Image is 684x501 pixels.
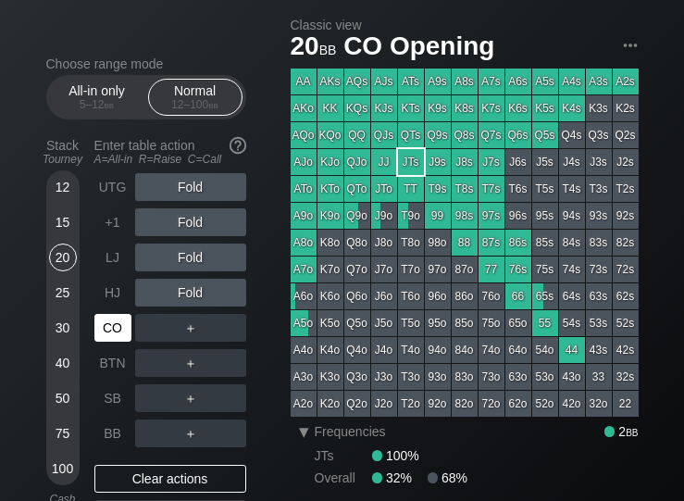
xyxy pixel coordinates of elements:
div: J5o [371,310,397,336]
div: 87s [479,230,504,256]
div: A7s [479,69,504,94]
div: A7o [291,257,317,282]
div: KK [317,95,343,121]
div: Q3o [344,364,370,390]
div: 32o [586,391,612,417]
div: 86o [452,283,478,309]
div: 84o [452,337,478,363]
div: AJo [291,149,317,175]
div: 76s [505,257,531,282]
div: J8o [371,230,397,256]
div: Q3s [586,122,612,148]
div: 97o [425,257,451,282]
div: 32s [613,364,639,390]
div: KTs [398,95,424,121]
div: A2s [613,69,639,94]
div: 54o [532,337,558,363]
div: 50 [49,384,77,412]
div: 68% [428,470,467,485]
div: T4s [559,176,585,202]
span: 20 [288,32,340,63]
div: JTo [371,176,397,202]
div: 86s [505,230,531,256]
div: K2o [317,391,343,417]
div: QQ [344,122,370,148]
div: QTs [398,122,424,148]
div: Fold [135,244,246,271]
div: J2s [613,149,639,175]
div: LJ [94,244,131,271]
div: 74o [479,337,504,363]
div: 53o [532,364,558,390]
div: T6o [398,283,424,309]
div: Q2o [344,391,370,417]
div: K4s [559,95,585,121]
div: Q5o [344,310,370,336]
div: 72o [479,391,504,417]
div: J7s [479,149,504,175]
div: A5o [291,310,317,336]
div: A4s [559,69,585,94]
div: ＋ [135,349,246,377]
div: 93s [586,203,612,229]
div: J8s [452,149,478,175]
div: Q9s [425,122,451,148]
div: 12 [49,173,77,201]
div: A=All-in R=Raise C=Call [94,153,246,166]
div: Q5s [532,122,558,148]
div: Q8o [344,230,370,256]
div: BB [94,420,131,447]
div: KTo [317,176,343,202]
div: Stack [39,131,87,173]
div: Tourney [39,153,87,166]
div: HJ [94,279,131,307]
div: 20 [49,244,77,271]
div: UTG [94,173,131,201]
div: SB [94,384,131,412]
div: QTo [344,176,370,202]
div: K7o [317,257,343,282]
div: 43s [586,337,612,363]
div: CO [94,314,131,342]
div: K8s [452,95,478,121]
div: Q7s [479,122,504,148]
div: 97s [479,203,504,229]
span: Frequencies [315,424,386,439]
div: Fold [135,173,246,201]
div: J4o [371,337,397,363]
div: T5o [398,310,424,336]
div: K5o [317,310,343,336]
div: K8o [317,230,343,256]
div: 75o [479,310,504,336]
div: Overall [315,470,372,485]
div: 42s [613,337,639,363]
div: J2o [371,391,397,417]
div: Enter table action [94,131,246,173]
div: Normal [153,80,238,115]
div: T7s [479,176,504,202]
div: T6s [505,176,531,202]
div: AKo [291,95,317,121]
div: +1 [94,208,131,236]
div: 92s [613,203,639,229]
div: 63o [505,364,531,390]
div: A4o [291,337,317,363]
div: K2s [613,95,639,121]
div: 83o [452,364,478,390]
div: Q6o [344,283,370,309]
div: 82s [613,230,639,256]
div: BTN [94,349,131,377]
div: Q9o [344,203,370,229]
div: AA [291,69,317,94]
div: 74s [559,257,585,282]
div: 66 [505,283,531,309]
div: ＋ [135,420,246,447]
div: 88 [452,230,478,256]
img: ellipsis.fd386fe8.svg [620,35,640,56]
div: Q8s [452,122,478,148]
div: AQo [291,122,317,148]
div: K3o [317,364,343,390]
div: 30 [49,314,77,342]
div: ATs [398,69,424,94]
div: J5s [532,149,558,175]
